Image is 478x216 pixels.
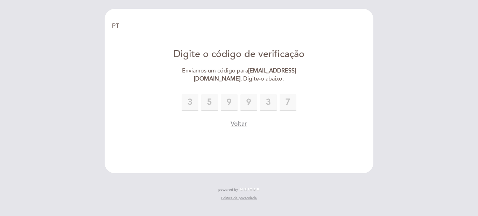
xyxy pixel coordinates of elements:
[231,119,247,128] button: Voltar
[240,94,257,111] input: 0
[159,67,319,83] div: Enviamos um código para . Digite-o abaixo.
[218,187,260,192] a: powered by
[159,48,319,61] div: Digite o código de verificação
[280,94,296,111] input: 0
[221,196,257,201] a: Política de privacidade
[218,187,238,192] span: powered by
[182,94,198,111] input: 0
[260,94,277,111] input: 0
[221,94,238,111] input: 0
[201,94,218,111] input: 0
[240,188,260,191] img: MEITRE
[194,67,296,82] strong: [EMAIL_ADDRESS][DOMAIN_NAME]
